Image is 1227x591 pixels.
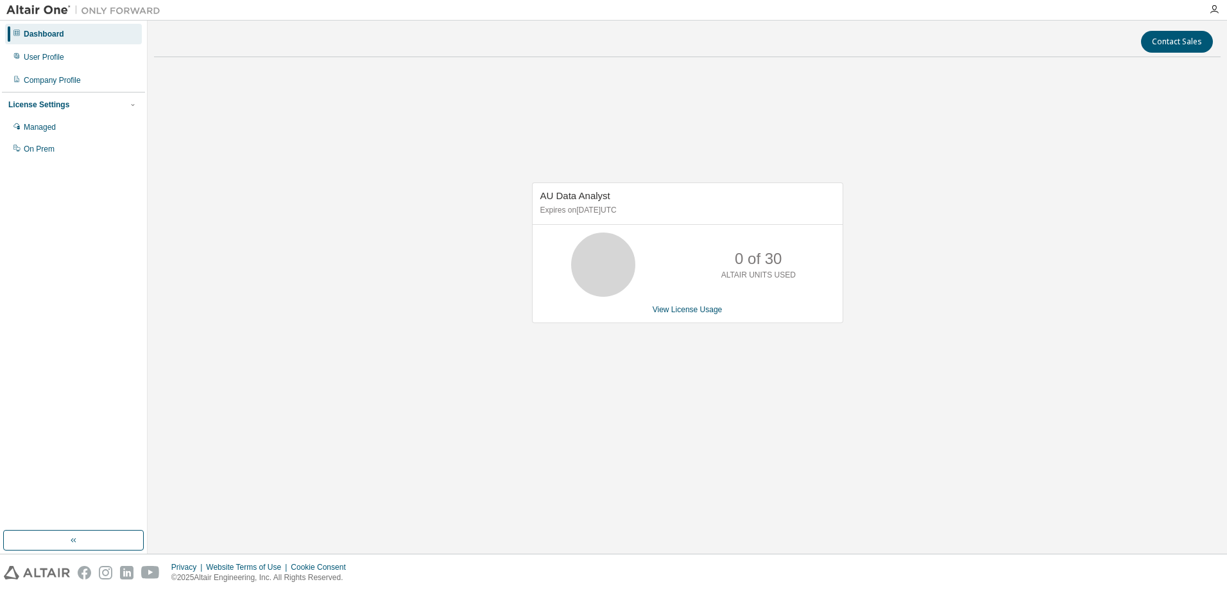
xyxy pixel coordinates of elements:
[24,75,81,85] div: Company Profile
[171,572,354,583] p: © 2025 Altair Engineering, Inc. All Rights Reserved.
[24,144,55,154] div: On Prem
[141,566,160,579] img: youtube.svg
[171,562,206,572] div: Privacy
[735,248,782,270] p: 0 of 30
[540,205,832,216] p: Expires on [DATE] UTC
[120,566,133,579] img: linkedin.svg
[291,562,353,572] div: Cookie Consent
[24,29,64,39] div: Dashboard
[8,100,69,110] div: License Settings
[4,566,70,579] img: altair_logo.svg
[540,190,610,201] span: AU Data Analyst
[78,566,91,579] img: facebook.svg
[653,305,723,314] a: View License Usage
[24,122,56,132] div: Managed
[721,270,796,281] p: ALTAIR UNITS USED
[24,52,64,62] div: User Profile
[1141,31,1213,53] button: Contact Sales
[99,566,112,579] img: instagram.svg
[206,562,291,572] div: Website Terms of Use
[6,4,167,17] img: Altair One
